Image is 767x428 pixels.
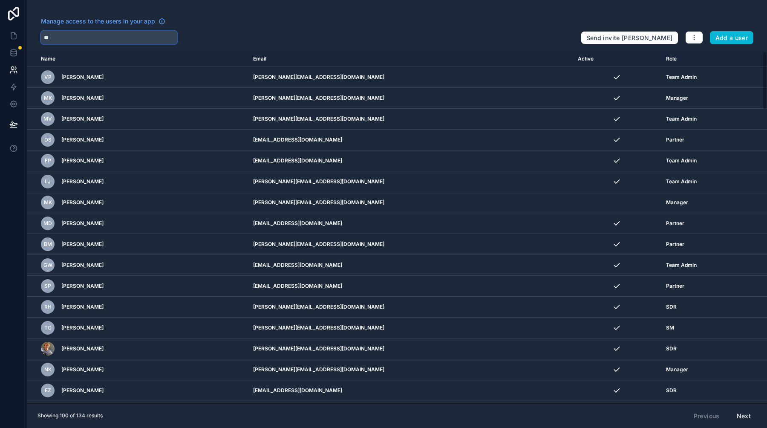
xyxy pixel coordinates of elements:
span: Manager [666,366,688,373]
a: Manage access to the users in your app [41,17,165,26]
span: FP [45,157,51,164]
span: DS [44,136,52,143]
span: [PERSON_NAME] [61,241,104,248]
span: SM [666,324,674,331]
span: Manage access to the users in your app [41,17,155,26]
td: [PERSON_NAME][EMAIL_ADDRESS][DOMAIN_NAME] [248,359,573,380]
span: RH [44,304,52,310]
span: [PERSON_NAME] [61,178,104,185]
span: [PERSON_NAME] [61,304,104,310]
span: [PERSON_NAME] [61,262,104,269]
span: EZ [45,387,51,394]
span: [PERSON_NAME] [61,116,104,122]
td: [PERSON_NAME][EMAIL_ADDRESS][DOMAIN_NAME] [248,192,573,213]
td: [EMAIL_ADDRESS][DOMAIN_NAME] [248,130,573,150]
td: [PERSON_NAME][EMAIL_ADDRESS][DOMAIN_NAME] [248,109,573,130]
span: Partner [666,136,684,143]
span: SDR [666,387,677,394]
span: SP [44,283,51,289]
th: Role [661,51,734,67]
td: [PERSON_NAME][EMAIL_ADDRESS][DOMAIN_NAME] [248,338,573,359]
td: [EMAIL_ADDRESS][DOMAIN_NAME] [248,380,573,401]
th: Name [27,51,248,67]
td: [PERSON_NAME][EMAIL_ADDRESS][DOMAIN_NAME] [248,297,573,318]
span: LJ [45,178,51,185]
span: MK [44,95,52,101]
span: Showing 100 of 134 results [37,412,103,419]
span: Team Admin [666,74,697,81]
td: [PERSON_NAME][EMAIL_ADDRESS][DOMAIN_NAME] [248,171,573,192]
span: Manager [666,95,688,101]
td: [EMAIL_ADDRESS][DOMAIN_NAME] [248,255,573,276]
div: scrollable content [27,51,767,403]
span: SDR [666,304,677,310]
span: [PERSON_NAME] [61,220,104,227]
span: [PERSON_NAME] [61,324,104,331]
span: NK [44,366,52,373]
span: [PERSON_NAME] [61,366,104,373]
span: Team Admin [666,157,697,164]
button: Next [731,409,757,423]
td: [PERSON_NAME][EMAIL_ADDRESS][DOMAIN_NAME] [248,318,573,338]
td: [PERSON_NAME][EMAIL_ADDRESS][DOMAIN_NAME] [248,67,573,88]
span: MD [43,220,52,227]
span: [PERSON_NAME] [61,74,104,81]
span: MK [44,199,52,206]
td: [EMAIL_ADDRESS][DOMAIN_NAME] [248,276,573,297]
span: Manager [666,199,688,206]
span: Team Admin [666,262,697,269]
span: VP [44,74,52,81]
span: [PERSON_NAME] [61,136,104,143]
th: Email [248,51,573,67]
button: Send invite [PERSON_NAME] [581,31,678,45]
th: Active [573,51,661,67]
span: [PERSON_NAME] [61,283,104,289]
span: [PERSON_NAME] [61,199,104,206]
span: Partner [666,220,684,227]
span: [PERSON_NAME] [61,157,104,164]
span: BM [44,241,52,248]
button: Add a user [710,31,754,45]
span: Partner [666,241,684,248]
span: Partner [666,283,684,289]
span: Team Admin [666,178,697,185]
span: MV [43,116,52,122]
span: Team Admin [666,116,697,122]
span: SDR [666,345,677,352]
td: [EMAIL_ADDRESS][DOMAIN_NAME] [248,150,573,171]
td: [PERSON_NAME][EMAIL_ADDRESS][DOMAIN_NAME] [248,234,573,255]
td: [EMAIL_ADDRESS][DOMAIN_NAME] [248,213,573,234]
span: [PERSON_NAME] [61,387,104,394]
span: [PERSON_NAME] [61,345,104,352]
td: [PERSON_NAME][EMAIL_ADDRESS][DOMAIN_NAME] [248,88,573,109]
span: [PERSON_NAME] [61,95,104,101]
td: [EMAIL_ADDRESS][DOMAIN_NAME] [248,401,573,422]
span: GW [43,262,52,269]
span: TG [44,324,52,331]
